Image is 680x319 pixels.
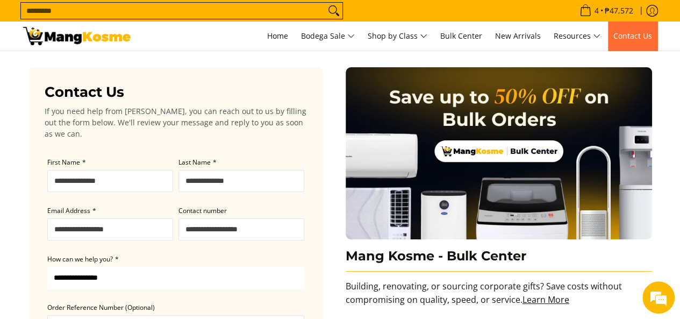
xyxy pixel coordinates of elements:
h3: Contact Us [45,83,307,101]
span: Bodega Sale [301,30,355,43]
span: Contact number [178,206,227,215]
textarea: Type your message and hit 'Enter' [5,208,205,246]
a: Bodega Sale [296,22,360,51]
span: ₱47,572 [603,7,635,15]
span: New Arrivals [495,31,541,41]
img: Contact Us Today! l Mang Kosme - Home Appliance Warehouse Sale [23,27,131,45]
h3: Mang Kosme - Bulk Center [346,248,652,272]
span: First Name [47,158,80,167]
a: Contact Us [608,22,657,51]
span: Bulk Center [440,31,482,41]
a: Home [262,22,294,51]
span: How can we help you? [47,254,113,264]
span: Contact Us [613,31,652,41]
a: Learn More [522,294,569,306]
button: Search [325,3,342,19]
span: Home [267,31,288,41]
span: • [576,5,636,17]
span: Shop by Class [368,30,427,43]
div: Chat with us now [56,60,181,74]
span: Email Address [47,206,90,215]
a: Bulk Center [435,22,488,51]
a: New Arrivals [490,22,546,51]
p: Building, renovating, or sourcing corporate gifts? Save costs without compromising on quality, sp... [346,280,652,317]
nav: Main Menu [141,22,657,51]
a: Resources [548,22,606,51]
span: Resources [554,30,600,43]
p: If you need help from [PERSON_NAME], you can reach out to us by filling out the form below. We'll... [45,105,307,139]
span: Last Name [178,158,211,167]
a: Shop by Class [362,22,433,51]
span: We're online! [62,93,148,201]
span: Order Reference Number (Optional) [47,303,155,312]
span: 4 [593,7,600,15]
div: Minimize live chat window [176,5,202,31]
